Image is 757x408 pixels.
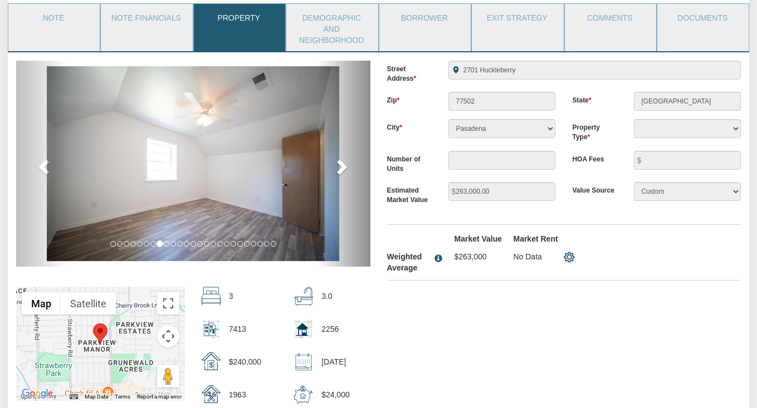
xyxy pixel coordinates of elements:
[229,287,233,306] p: 3
[379,119,441,132] label: City
[321,385,350,404] p: $24,000
[229,352,261,371] p: $240,000
[387,251,431,273] div: Weighted Average
[85,393,108,401] button: Map Data
[513,251,555,262] p: No Data
[379,151,441,174] label: Number of Units
[47,66,340,261] img: 583029
[157,292,179,314] button: Toggle fullscreen view
[202,385,221,403] img: year_built.svg
[157,365,179,387] button: Drag Pegman onto the map to open Street View
[22,292,61,314] button: Show street map
[8,4,99,32] a: Note
[202,287,221,306] img: beds.svg
[657,4,748,32] a: Documents
[229,319,246,338] p: 7413
[19,386,56,401] a: Open this area in Google Maps (opens a new window)
[115,394,130,400] a: Terms (opens in new tab)
[19,386,56,401] img: Google
[194,4,284,32] a: Property
[454,251,496,262] p: $263,000
[379,182,441,205] label: Estimated Market Value
[137,394,182,400] a: Report a map error
[564,151,626,164] label: HOA Fees
[202,319,221,338] img: lot_size.svg
[294,319,313,338] img: home_size.svg
[505,233,564,244] label: Market Rent
[472,4,562,32] a: Exit Strategy
[101,4,191,32] a: Note Financials
[229,385,246,404] p: 1963
[564,252,575,263] img: settings.png
[564,92,626,105] label: State
[321,319,339,338] p: 2256
[379,61,441,83] label: Street Address
[564,119,626,142] label: Property Type
[294,352,313,371] img: sold_date.svg
[564,182,626,195] label: Value Source
[70,393,77,401] button: Keyboard shortcuts
[286,4,377,51] a: Demographic and Neighborhood
[379,4,470,32] a: Borrower
[321,287,332,306] p: 3.0
[202,352,221,370] img: sold_price.svg
[321,352,346,371] p: [DATE]
[379,92,441,105] label: Zip
[157,325,179,347] button: Map camera controls
[61,292,116,314] button: Show satellite imagery
[93,323,108,344] div: Marker
[294,287,313,306] img: bath.svg
[565,4,655,32] a: Comments
[294,385,313,404] img: down_payment.svg
[446,233,505,244] label: Market Value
